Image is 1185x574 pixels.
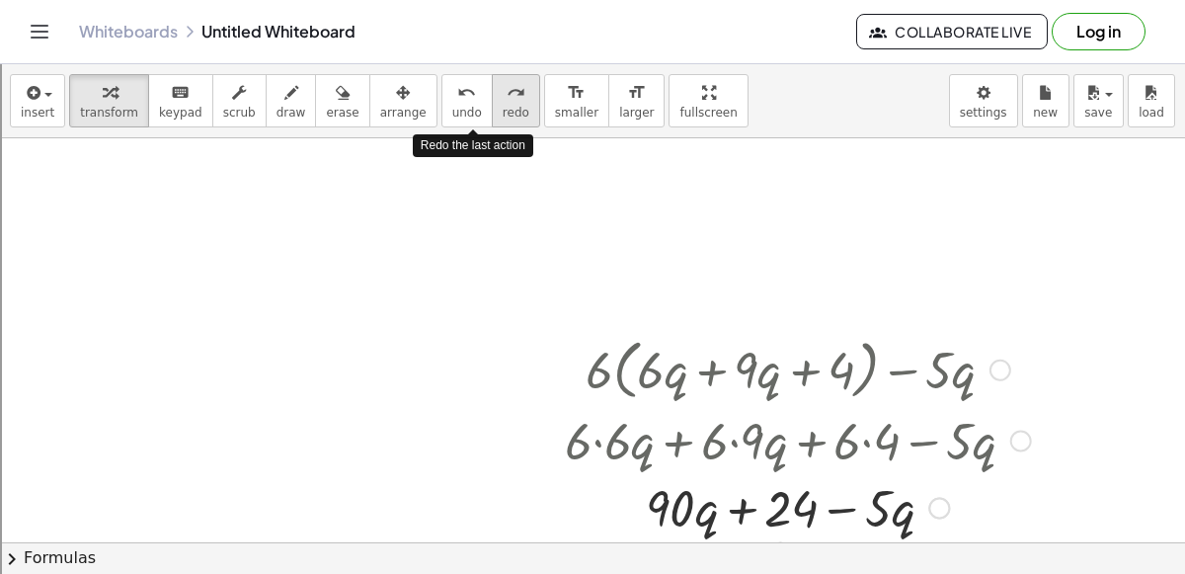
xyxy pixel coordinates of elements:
[8,45,1177,63] div: Sort A > Z
[8,117,1177,134] div: Options
[507,81,525,105] i: redo
[1052,13,1145,50] button: Log in
[8,134,1177,152] div: Sign out
[856,14,1048,49] button: Collaborate Live
[69,74,149,127] button: transform
[79,22,178,41] a: Whiteboards
[492,74,540,127] button: redoredo
[8,63,1177,81] div: Sort New > Old
[8,81,1177,99] div: Move To ...
[8,99,1177,117] div: Delete
[503,106,529,120] span: redo
[413,134,533,157] div: Redo the last action
[80,106,138,120] span: transform
[873,23,1031,41] span: Collaborate Live
[8,8,413,26] div: Home
[24,16,55,47] button: Toggle navigation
